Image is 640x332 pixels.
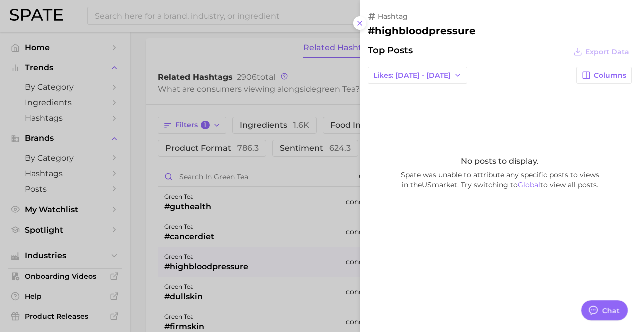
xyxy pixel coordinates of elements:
span: Top Posts [368,45,413,59]
span: Likes: [DATE] - [DATE] [373,71,451,80]
button: Columns [576,67,632,84]
button: Export Data [571,45,632,59]
a: Global [518,180,540,189]
h2: #highbloodpressure [368,25,632,37]
span: No posts to display. [461,156,539,166]
span: Columns [594,71,626,80]
span: hashtag [378,12,408,21]
span: Spate was unable to attribute any specific posts to views in the US market. Try switching to to v... [368,170,632,190]
button: Likes: [DATE] - [DATE] [368,67,467,84]
span: Export Data [585,48,629,56]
